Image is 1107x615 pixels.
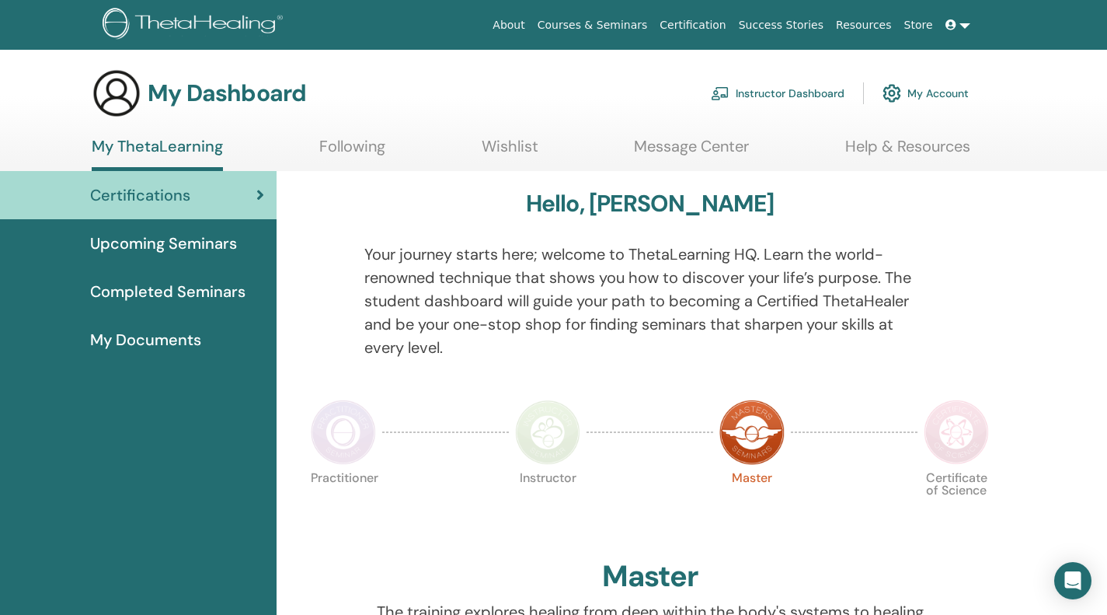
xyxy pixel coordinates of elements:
[188,219,272,238] span: Clear all and close
[711,86,729,100] img: chalkboard-teacher.svg
[148,79,306,107] h3: My Dashboard
[634,137,749,167] a: Message Center
[719,472,785,537] p: Master
[92,137,223,171] a: My ThetaLearning
[319,137,385,167] a: Following
[531,11,654,40] a: Courses & Seminars
[64,534,116,553] span: Inbox Panel
[46,124,284,149] button: Clip a selection (Select text first)
[653,11,732,40] a: Certification
[1054,562,1091,599] div: Open Intercom Messenger
[39,514,281,531] div: Destination
[898,11,939,40] a: Store
[46,149,284,173] button: Clip a block
[71,180,142,192] span: Clip a screenshot
[733,11,830,40] a: Success Stories
[515,400,580,465] img: Instructor
[103,8,288,43] img: logo.png
[90,232,237,255] span: Upcoming Seminars
[364,243,936,359] p: Your journey starts here; welcome to ThetaLearning HQ. Learn the world-renowned technique that sh...
[92,68,141,118] img: generic-user-icon.jpg
[46,173,284,198] button: Clip a screenshot
[74,21,102,33] span: xTiles
[90,183,190,207] span: Certifications
[71,130,207,142] span: Clip a selection (Select text first)
[71,105,141,117] span: Clip a bookmark
[486,11,531,40] a: About
[71,155,121,167] span: Clip a block
[711,76,844,110] a: Instructor Dashboard
[311,472,376,537] p: Practitioner
[845,137,970,167] a: Help & Resources
[830,11,898,40] a: Resources
[90,328,201,351] span: My Documents
[719,400,785,465] img: Master
[46,99,284,124] button: Clip a bookmark
[924,472,989,537] p: Certificate of Science
[882,76,969,110] a: My Account
[526,190,775,218] h3: Hello, [PERSON_NAME]
[924,400,989,465] img: Certificate of Science
[515,472,580,537] p: Instructor
[602,559,698,595] h2: Master
[311,400,376,465] img: Practitioner
[482,137,538,167] a: Wishlist
[90,280,245,303] span: Completed Seminars
[882,80,901,107] img: cog.svg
